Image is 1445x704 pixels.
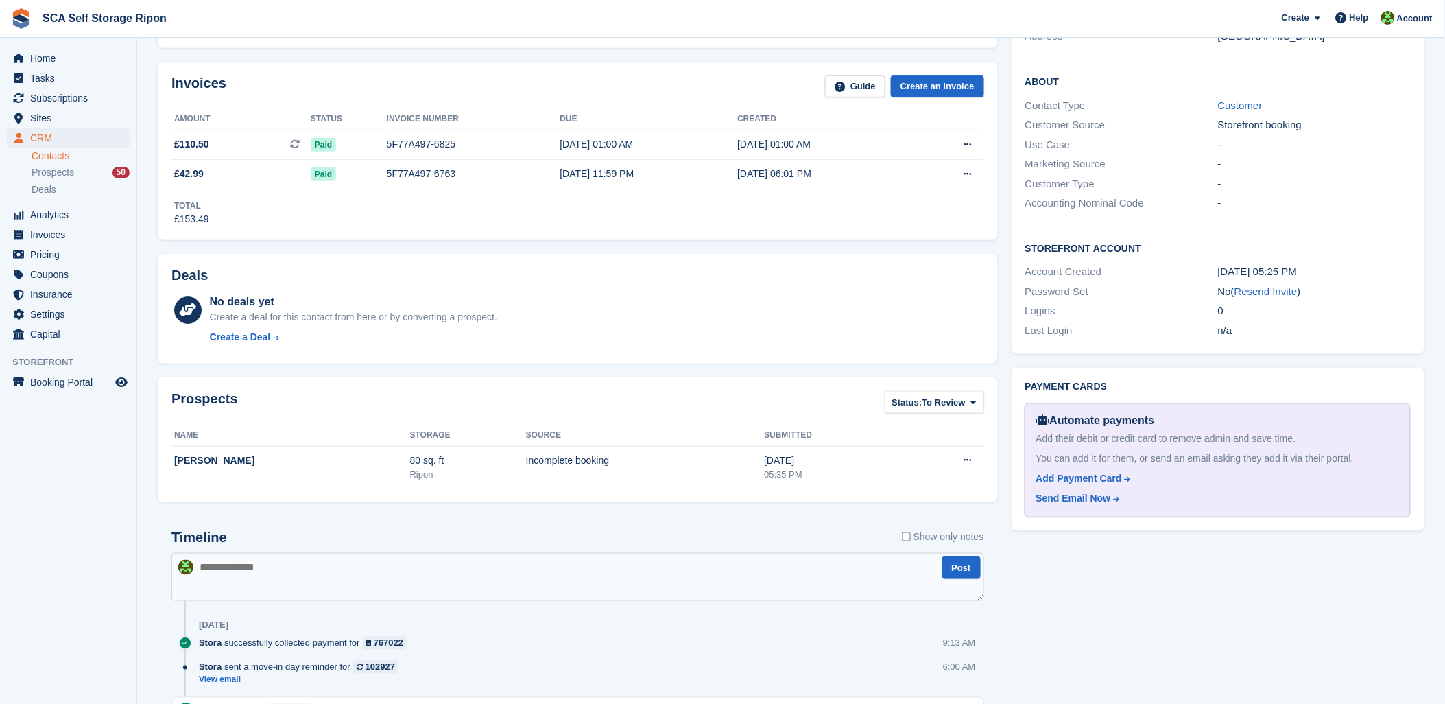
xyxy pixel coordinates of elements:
[363,637,407,650] a: 767022
[210,330,497,344] a: Create a Deal
[1218,156,1411,172] div: -
[12,355,136,369] span: Storefront
[30,245,112,264] span: Pricing
[902,530,911,544] input: Show only notes
[1218,117,1411,133] div: Storefront booking
[1036,471,1394,486] a: Add Payment Card
[174,200,209,212] div: Total
[942,556,981,579] button: Post
[7,69,130,88] a: menu
[1218,196,1411,211] div: -
[1025,382,1411,392] h2: Payment cards
[1218,99,1263,111] a: Customer
[7,205,130,224] a: menu
[387,108,560,130] th: Invoice number
[1025,241,1411,255] h2: Storefront Account
[410,468,526,482] div: Ripon
[943,661,976,674] div: 6:00 AM
[1025,98,1218,114] div: Contact Type
[560,137,738,152] div: [DATE] 01:00 AM
[526,454,765,468] div: Incomplete booking
[7,49,130,68] a: menu
[1025,74,1411,88] h2: About
[171,75,226,98] h2: Invoices
[1036,412,1399,429] div: Automate payments
[311,108,387,130] th: Status
[1036,471,1122,486] div: Add Payment Card
[1025,264,1218,280] div: Account Created
[178,560,193,575] img: Kelly Neesham
[7,325,130,344] a: menu
[311,138,336,152] span: Paid
[922,396,966,410] span: To Review
[1381,11,1395,25] img: Kelly Neesham
[825,75,885,98] a: Guide
[171,268,208,283] h2: Deals
[1234,285,1298,297] a: Resend Invite
[764,425,901,447] th: Submitted
[174,167,204,181] span: £42.99
[112,167,130,178] div: 50
[171,391,238,416] h2: Prospects
[764,468,901,482] div: 05:35 PM
[1218,284,1411,300] div: No
[737,167,915,181] div: [DATE] 06:01 PM
[199,620,228,631] div: [DATE]
[7,225,130,244] a: menu
[210,310,497,325] div: Create a deal for this contact from here or by converting a prospect.
[30,285,112,304] span: Insurance
[7,89,130,108] a: menu
[1282,11,1309,25] span: Create
[1350,11,1369,25] span: Help
[210,294,497,310] div: No deals yet
[885,391,984,414] button: Status: To Review
[7,245,130,264] a: menu
[113,374,130,390] a: Preview store
[1025,323,1218,339] div: Last Login
[171,530,227,545] h2: Timeline
[11,8,32,29] img: stora-icon-8386f47178a22dfd0bd8f6a31ec36ba5ce8667c1dd55bd0f319d3a0aa187defe.svg
[410,425,526,447] th: Storage
[737,108,915,130] th: Created
[1036,432,1399,446] div: Add their debit or credit card to remove admin and save time.
[199,637,222,650] span: Stora
[199,637,414,650] div: successfully collected payment for
[174,454,410,468] div: [PERSON_NAME]
[1036,491,1111,506] div: Send Email Now
[1397,12,1433,25] span: Account
[37,7,172,30] a: SCA Self Storage Ripon
[1025,176,1218,192] div: Customer Type
[892,396,922,410] span: Status:
[30,265,112,284] span: Coupons
[30,305,112,324] span: Settings
[30,49,112,68] span: Home
[1218,303,1411,319] div: 0
[7,305,130,324] a: menu
[30,373,112,392] span: Booking Portal
[210,330,271,344] div: Create a Deal
[1218,176,1411,192] div: -
[1218,137,1411,153] div: -
[1025,284,1218,300] div: Password Set
[1218,323,1411,339] div: n/a
[171,425,410,447] th: Name
[764,454,901,468] div: [DATE]
[1231,285,1301,297] span: ( )
[30,205,112,224] span: Analytics
[1025,196,1218,211] div: Accounting Nominal Code
[387,167,560,181] div: 5F77A497-6763
[410,454,526,468] div: 80 sq. ft
[737,137,915,152] div: [DATE] 01:00 AM
[366,661,395,674] div: 102927
[7,108,130,128] a: menu
[560,108,738,130] th: Due
[943,637,976,650] div: 9:13 AM
[174,137,209,152] span: £110.50
[1025,303,1218,319] div: Logins
[902,530,984,544] label: Show only notes
[199,674,405,686] a: View email
[30,128,112,148] span: CRM
[174,212,209,226] div: £153.49
[1025,117,1218,133] div: Customer Source
[560,167,738,181] div: [DATE] 11:59 PM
